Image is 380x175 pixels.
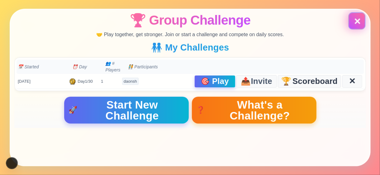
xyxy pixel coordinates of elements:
[79,99,184,121] span: Start New Challenge
[342,75,362,88] button: Delete Challenge
[122,78,138,85] span: daonsh@gmail.com
[201,78,209,85] span: 🎯
[72,64,105,70] div: ⏰ Day
[212,77,229,85] span: Play
[278,75,341,88] button: 🏆Scoreboard
[101,78,121,85] div: 1
[18,78,69,85] div: [DATE]
[251,77,272,85] span: Invite
[349,13,364,28] button: Back to Main Menu
[64,97,188,124] button: 🚀Start New Challenge
[130,13,250,27] h1: 🏆 Group Challenge
[18,64,72,70] div: 📅 Started
[281,77,291,85] span: 🏆
[207,99,312,121] span: What's a Challenge?
[14,43,366,53] h3: 🧑‍🤝‍🧑 My Challenges
[292,77,338,85] span: Scoreboard
[195,75,235,87] button: 🎯Play
[68,107,77,114] span: 🚀
[78,78,93,85] span: Day 1 / 30
[96,31,284,38] p: 🤝 Play together, get stronger. Join or start a challenge and compete on daily scores.
[196,107,205,114] span: ❓
[105,60,127,73] div: 👥 # Players
[127,64,203,70] div: 🧑‍🤝‍🧑 Participants
[192,97,316,124] button: ❓What's a Challenge?
[241,77,251,85] span: 📤
[236,75,277,88] button: Invite Friends
[69,78,76,85] img: Day 1 challenge icon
